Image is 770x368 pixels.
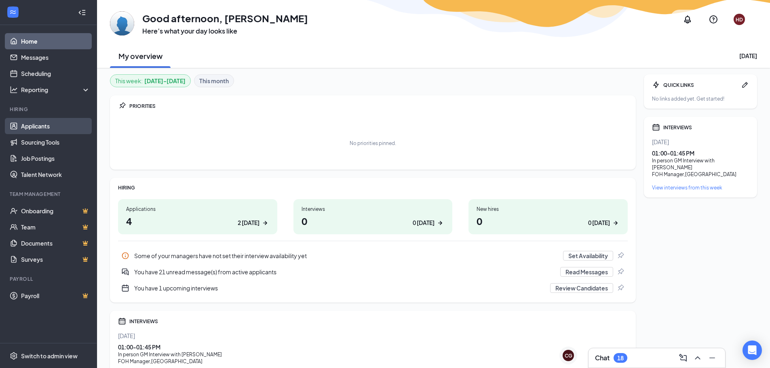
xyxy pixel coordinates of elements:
img: Hasaan Dennis [110,11,134,36]
div: You have 1 upcoming interviews [134,284,545,292]
div: Open Intercom Messenger [743,341,762,360]
div: In person GM Interview with [PERSON_NAME] [118,351,628,358]
svg: Minimize [707,353,717,363]
div: CG [565,352,572,359]
a: SurveysCrown [21,251,90,267]
h1: 4 [126,214,269,228]
svg: ArrowRight [612,219,620,227]
b: [DATE] - [DATE] [144,76,186,85]
h1: Good afternoon, [PERSON_NAME] [142,11,308,25]
div: 0 [DATE] [413,219,435,227]
div: HD [736,16,743,23]
button: Read Messages [560,267,613,277]
svg: Pin [616,284,624,292]
a: DocumentsCrown [21,235,90,251]
div: [DATE] [118,332,628,340]
a: Interviews00 [DATE]ArrowRight [293,199,453,234]
h2: My overview [118,51,162,61]
svg: Pen [741,81,749,89]
svg: Calendar [118,317,126,325]
a: Sourcing Tools [21,134,90,150]
div: Some of your managers have not set their interview availability yet [118,248,628,264]
a: CalendarNewYou have 1 upcoming interviewsReview CandidatesPin [118,280,628,296]
div: 01:00 - 01:45 PM [652,149,749,157]
div: 18 [617,355,624,362]
svg: ArrowRight [436,219,444,227]
div: [DATE] [652,138,749,146]
div: Reporting [21,86,91,94]
div: You have 21 unread message(s) from active applicants [118,264,628,280]
a: New hires00 [DATE]ArrowRight [468,199,628,234]
div: New hires [477,206,620,212]
div: In person GM Interview with [PERSON_NAME] [652,157,749,171]
h3: Here’s what your day looks like [142,27,308,36]
div: Switch to admin view [21,352,78,360]
div: FOH Manager , [GEOGRAPHIC_DATA] [118,358,628,365]
a: OnboardingCrown [21,203,90,219]
div: PRIORITIES [129,103,628,109]
svg: QuestionInfo [709,15,718,24]
h1: 0 [302,214,445,228]
button: Review Candidates [550,283,613,293]
svg: Pin [616,268,624,276]
a: Applicants [21,118,90,134]
a: PayrollCrown [21,288,90,304]
div: Payroll [10,275,89,282]
svg: Bolt [652,81,660,89]
button: Set Availability [563,251,613,261]
svg: WorkstreamLogo [9,8,17,16]
div: FOH Manager , [GEOGRAPHIC_DATA] [652,171,749,178]
svg: Analysis [10,86,18,94]
div: Applications [126,206,269,212]
svg: Calendar [652,123,660,131]
h1: 0 [477,214,620,228]
div: Team Management [10,191,89,198]
svg: ChevronUp [693,353,702,363]
svg: CalendarNew [121,284,129,292]
svg: Info [121,252,129,260]
a: Scheduling [21,65,90,82]
div: You have 21 unread message(s) from active applicants [134,268,555,276]
div: INTERVIEWS [663,124,749,131]
a: Messages [21,49,90,65]
a: TeamCrown [21,219,90,235]
div: QUICK LINKS [663,82,738,88]
svg: Collapse [78,8,86,17]
div: Interviews [302,206,445,212]
div: This week : [115,76,186,85]
button: Minimize [706,351,719,364]
a: DoubleChatActiveYou have 21 unread message(s) from active applicantsRead MessagesPin [118,264,628,280]
a: Job Postings [21,150,90,166]
div: Some of your managers have not set their interview availability yet [134,252,558,260]
svg: DoubleChatActive [121,268,129,276]
a: Home [21,33,90,49]
button: ComposeMessage [677,351,690,364]
svg: Pin [616,252,624,260]
div: [DATE] [739,52,757,60]
div: 2 [DATE] [238,219,259,227]
div: INTERVIEWS [129,318,628,325]
svg: Pin [118,102,126,110]
button: ChevronUp [691,351,704,364]
div: No priorities pinned. [350,140,396,147]
a: View interviews from this week [652,184,749,191]
div: You have 1 upcoming interviews [118,280,628,296]
a: Talent Network [21,166,90,183]
div: Hiring [10,106,89,113]
svg: ArrowRight [261,219,269,227]
h3: Chat [595,353,610,362]
a: InfoSome of your managers have not set their interview availability yetSet AvailabilityPin [118,248,628,264]
div: 01:00 - 01:45 PM [118,343,628,351]
div: No links added yet. Get started! [652,95,749,102]
svg: Settings [10,352,18,360]
div: 0 [DATE] [588,219,610,227]
svg: ComposeMessage [678,353,688,363]
b: This month [199,76,229,85]
svg: Notifications [683,15,692,24]
div: HIRING [118,184,628,191]
a: Applications42 [DATE]ArrowRight [118,199,277,234]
